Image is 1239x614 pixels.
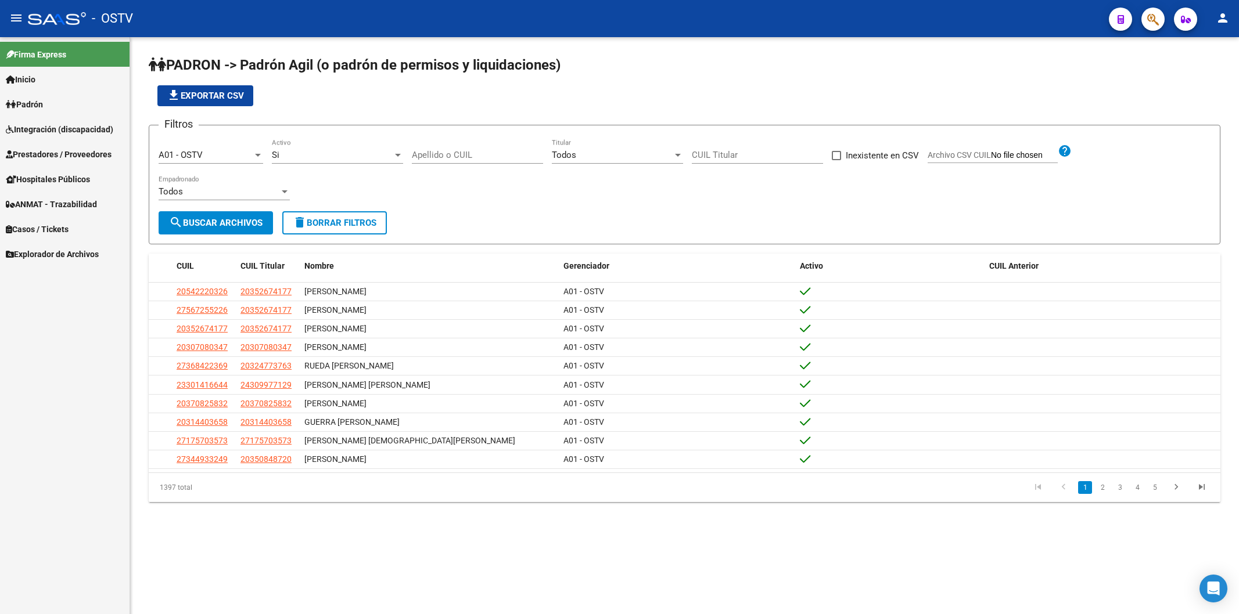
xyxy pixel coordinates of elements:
[157,85,253,106] button: Exportar CSV
[293,215,307,229] mat-icon: delete
[293,218,376,228] span: Borrar Filtros
[1076,478,1094,497] li: page 1
[177,436,228,445] span: 27175703573
[9,11,23,25] mat-icon: menu
[240,361,292,370] span: 20324773763
[169,218,263,228] span: Buscar Archivos
[92,6,133,31] span: - OSTV
[6,173,90,186] span: Hospitales Públicos
[167,88,181,102] mat-icon: file_download
[6,123,113,136] span: Integración (discapacidad)
[177,361,228,370] span: 27368422369
[149,473,361,502] div: 1397 total
[1027,481,1049,494] a: go to first page
[795,254,985,279] datatable-header-cell: Activo
[6,148,112,161] span: Prestadores / Proveedores
[6,98,43,111] span: Padrón
[563,417,604,427] span: A01 - OSTV
[1165,481,1187,494] a: go to next page
[240,261,285,270] span: CUIL Titular
[563,287,604,296] span: A01 - OSTV
[159,211,273,234] button: Buscar Archivos
[559,254,795,279] datatable-header-cell: Gerenciador
[563,305,604,315] span: A01 - OSTV
[304,417,400,427] span: GUERRA [PERSON_NAME]
[304,361,394,370] span: RUEDA [PERSON_NAME]
[1200,575,1227,602] div: Open Intercom Messenger
[304,399,367,408] span: [PERSON_NAME]
[846,149,919,162] span: Inexistente en CSV
[1078,481,1092,494] a: 1
[272,150,279,160] span: Si
[304,436,515,445] span: [PERSON_NAME] [DEMOGRAPHIC_DATA][PERSON_NAME]
[304,454,367,464] span: [PERSON_NAME]
[563,454,604,464] span: A01 - OSTV
[991,150,1058,161] input: Archivo CSV CUIL
[552,150,576,160] span: Todos
[1216,11,1230,25] mat-icon: person
[304,287,367,296] span: [PERSON_NAME]
[177,261,194,270] span: CUIL
[300,254,559,279] datatable-header-cell: Nombre
[1094,478,1111,497] li: page 2
[563,380,604,389] span: A01 - OSTV
[177,454,228,464] span: 27344933249
[563,324,604,333] span: A01 - OSTV
[282,211,387,234] button: Borrar Filtros
[240,342,292,352] span: 20307080347
[159,150,203,160] span: A01 - OSTV
[563,261,609,270] span: Gerenciador
[1113,481,1127,494] a: 3
[1148,481,1162,494] a: 5
[989,261,1039,270] span: CUIL Anterior
[240,454,292,464] span: 20350848720
[1130,481,1144,494] a: 4
[177,417,228,427] span: 20314403658
[563,361,604,370] span: A01 - OSTV
[177,342,228,352] span: 20307080347
[177,305,228,315] span: 27567255226
[1129,478,1146,497] li: page 4
[149,57,561,73] span: PADRON -> Padrón Agil (o padrón de permisos y liquidaciones)
[159,116,199,132] h3: Filtros
[159,186,183,197] span: Todos
[177,324,228,333] span: 20352674177
[240,436,292,445] span: 27175703573
[6,223,69,236] span: Casos / Tickets
[1096,481,1109,494] a: 2
[240,380,292,389] span: 24309977129
[304,305,367,315] span: [PERSON_NAME]
[563,399,604,408] span: A01 - OSTV
[304,380,430,389] span: [PERSON_NAME] [PERSON_NAME]
[177,287,228,296] span: 20542220326
[240,399,292,408] span: 20370825832
[1111,478,1129,497] li: page 3
[6,48,66,61] span: Firma Express
[236,254,300,279] datatable-header-cell: CUIL Titular
[304,261,334,270] span: Nombre
[177,380,228,389] span: 23301416644
[240,324,292,333] span: 20352674177
[985,254,1220,279] datatable-header-cell: CUIL Anterior
[177,399,228,408] span: 20370825832
[6,248,99,261] span: Explorador de Archivos
[169,215,183,229] mat-icon: search
[240,287,292,296] span: 20352674177
[928,150,991,160] span: Archivo CSV CUIL
[800,261,823,270] span: Activo
[1146,478,1163,497] li: page 5
[304,324,367,333] span: [PERSON_NAME]
[240,417,292,427] span: 20314403658
[1058,144,1072,158] mat-icon: help
[167,91,244,101] span: Exportar CSV
[172,254,236,279] datatable-header-cell: CUIL
[563,342,604,352] span: A01 - OSTV
[1191,481,1213,494] a: go to last page
[240,305,292,315] span: 20352674177
[6,198,97,211] span: ANMAT - Trazabilidad
[1053,481,1075,494] a: go to previous page
[6,73,35,86] span: Inicio
[304,342,367,352] span: [PERSON_NAME]
[563,436,604,445] span: A01 - OSTV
